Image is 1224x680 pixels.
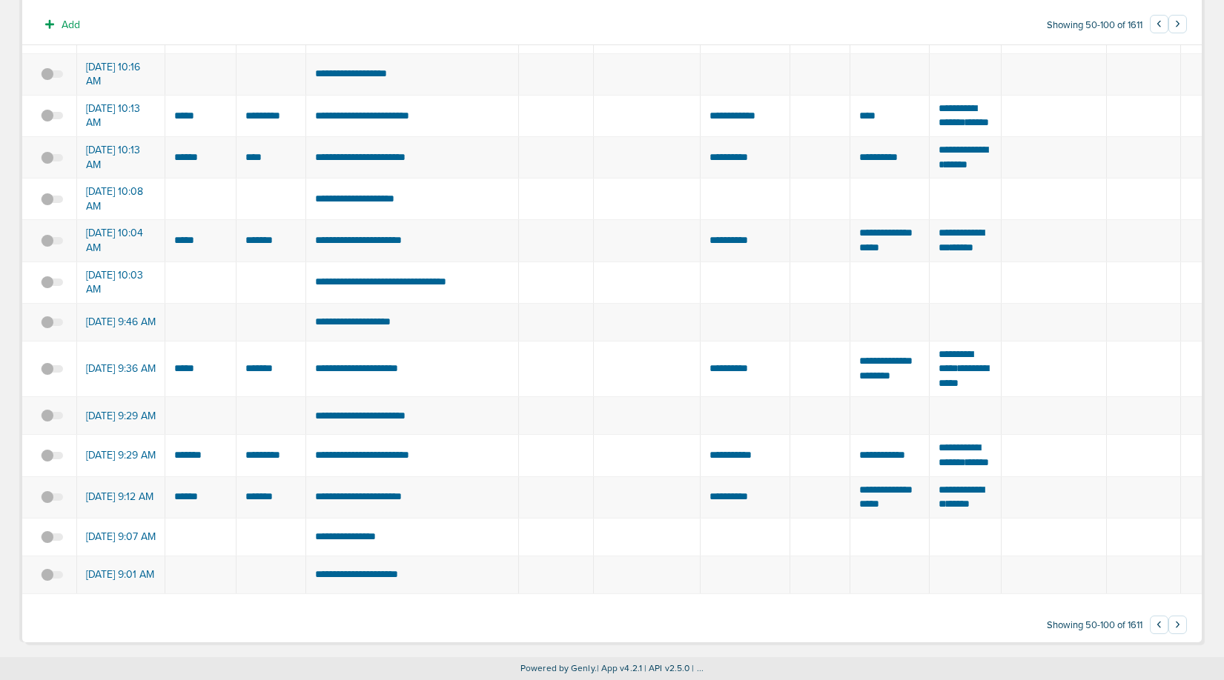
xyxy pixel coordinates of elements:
[1150,15,1168,33] button: Go to previous page
[77,556,165,593] td: [DATE] 9:01 AM
[1168,15,1187,33] button: Go to next page
[1150,17,1187,35] ul: Pagination
[77,476,165,518] td: [DATE] 9:12 AM
[1168,616,1187,634] button: Go to next page
[77,179,165,220] td: [DATE] 10:08 AM
[37,14,88,36] button: Add
[77,518,165,556] td: [DATE] 9:07 AM
[77,341,165,397] td: [DATE] 9:36 AM
[1150,618,1187,636] ul: Pagination
[644,663,689,673] span: | API v2.5.0
[77,53,165,95] td: [DATE] 10:16 AM
[77,220,165,261] td: [DATE] 10:04 AM
[77,95,165,136] td: [DATE] 10:13 AM
[77,136,165,178] td: [DATE] 10:13 AM
[1047,619,1142,632] span: Showing 50-100 of 1611
[77,397,165,435] td: [DATE] 9:29 AM
[77,261,165,303] td: [DATE] 10:03 AM
[77,303,165,341] td: [DATE] 9:46 AM
[597,663,642,673] span: | App v4.2.1
[77,435,165,476] td: [DATE] 9:29 AM
[1047,19,1142,32] span: Showing 50-100 of 1611
[62,19,80,31] span: Add
[692,663,704,673] span: | ...
[1150,616,1168,634] button: Go to previous page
